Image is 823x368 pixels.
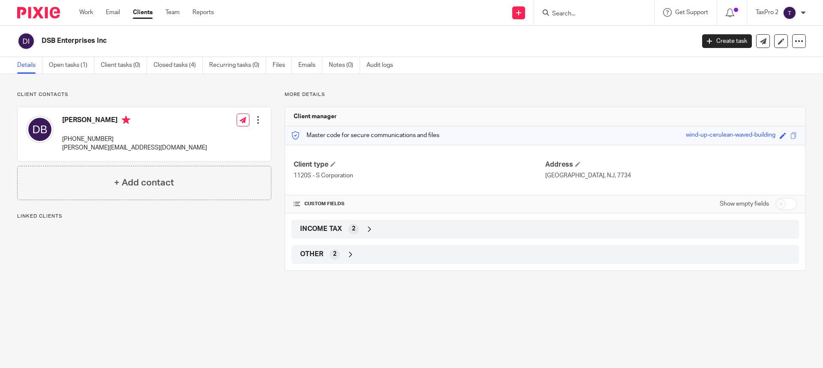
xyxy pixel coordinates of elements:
p: [PERSON_NAME][EMAIL_ADDRESS][DOMAIN_NAME] [62,144,207,152]
p: Client contacts [17,91,271,98]
h2: DSB Enterprises Inc [42,36,560,45]
span: Change Client type [330,162,336,167]
p: 1120S - S Corporation [294,171,545,180]
div: wind-up-cerulean-waved-building [686,131,775,141]
h4: Client type [294,160,545,169]
p: Master code for secure communications and files [291,131,439,140]
a: Emails [298,57,322,74]
span: 2 [352,224,355,233]
i: Primary [122,116,130,124]
a: Client tasks (0) [101,57,147,74]
a: Recurring tasks (0) [209,57,266,74]
a: Create task [702,34,752,48]
a: Work [79,8,93,17]
span: OTHER [300,250,323,259]
span: INCOME TAX [300,224,342,233]
h4: CUSTOM FIELDS [294,200,545,207]
a: Clients [133,8,153,17]
input: Search [551,10,628,18]
img: svg%3E [783,6,796,20]
a: Send new email [756,34,770,48]
p: More details [285,91,806,98]
img: svg%3E [17,32,35,50]
h4: Address [545,160,797,169]
span: 2 [333,250,336,258]
a: Edit client [774,34,788,48]
p: Linked clients [17,213,271,220]
span: Edit code [780,132,786,139]
h4: [PERSON_NAME] [62,116,207,126]
img: svg%3E [26,116,54,143]
label: Show empty fields [720,200,769,208]
span: Edit Address [575,162,580,167]
p: TaxPro 2 [756,8,778,17]
a: Files [273,57,292,74]
img: Pixie [17,7,60,18]
a: Open tasks (1) [49,57,94,74]
a: Audit logs [366,57,399,74]
span: Copy to clipboard [790,132,797,139]
p: [PHONE_NUMBER] [62,135,207,144]
a: Closed tasks (4) [153,57,203,74]
a: Notes (0) [329,57,360,74]
a: Reports [192,8,214,17]
span: Get Support [675,9,708,15]
a: Team [165,8,180,17]
h3: Client manager [294,112,337,121]
a: Email [106,8,120,17]
p: [GEOGRAPHIC_DATA], NJ, 7734 [545,171,797,180]
a: Details [17,57,42,74]
h4: + Add contact [114,176,174,189]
